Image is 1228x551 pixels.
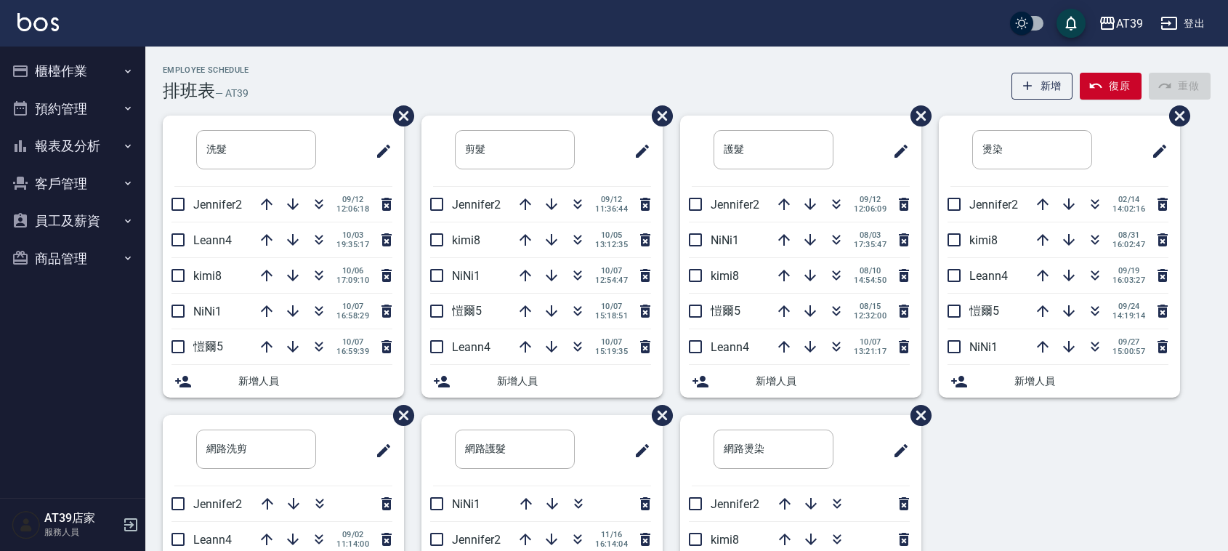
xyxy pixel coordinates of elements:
span: 16:58:29 [336,311,369,321]
h5: AT39店家 [44,511,118,526]
span: 09/12 [336,195,369,204]
span: Jennifer2 [711,497,759,511]
span: 10/07 [336,302,369,311]
span: NiNi1 [452,269,480,283]
span: 刪除班表 [900,394,934,437]
span: Jennifer2 [193,198,242,212]
span: 愷爾5 [969,304,999,318]
span: Leann4 [193,533,232,547]
h6: — AT39 [215,86,249,101]
input: 排版標題 [455,430,575,469]
span: 12:32:00 [854,311,886,321]
span: 19:35:17 [336,240,369,249]
span: 刪除班表 [641,94,675,137]
button: 客戶管理 [6,165,140,203]
div: 新增人員 [939,365,1180,398]
img: Logo [17,13,59,31]
div: AT39 [1116,15,1143,33]
span: 16:03:27 [1112,275,1145,285]
span: Jennifer2 [193,497,242,511]
span: 08/03 [854,230,886,240]
span: 14:54:50 [854,275,886,285]
input: 排版標題 [196,130,316,169]
span: 新增人員 [497,374,651,389]
span: 14:02:16 [1112,204,1145,214]
span: kimi8 [711,533,739,547]
span: kimi8 [193,269,222,283]
span: Leann4 [193,233,232,247]
span: 刪除班表 [382,394,416,437]
span: 10/07 [595,337,628,347]
span: 10/07 [595,302,628,311]
input: 排版標題 [714,430,833,469]
span: NiNi1 [452,497,480,511]
span: 10/06 [336,266,369,275]
span: Jennifer2 [452,533,501,547]
span: 修改班表的標題 [884,134,910,169]
span: 09/24 [1112,302,1145,311]
span: 09/19 [1112,266,1145,275]
h3: 排班表 [163,81,215,101]
button: 預約管理 [6,90,140,128]
span: NiNi1 [969,340,998,354]
span: 14:19:14 [1112,311,1145,321]
span: 愷爾5 [452,304,482,318]
span: 修改班表的標題 [625,433,651,468]
button: 員工及薪資 [6,202,140,240]
span: 10/07 [854,337,886,347]
button: 復原 [1080,73,1142,100]
span: Jennifer2 [452,198,501,212]
span: 11:14:00 [336,539,369,549]
span: Jennifer2 [969,198,1018,212]
span: 新增人員 [238,374,392,389]
div: 新增人員 [163,365,404,398]
span: 08/10 [854,266,886,275]
button: AT39 [1093,9,1149,39]
span: 16:59:39 [336,347,369,356]
input: 排版標題 [455,130,575,169]
span: Leann4 [711,340,749,354]
span: 11/16 [595,530,628,539]
div: 新增人員 [680,365,921,398]
span: 10/07 [595,266,628,275]
span: 修改班表的標題 [884,433,910,468]
button: 報表及分析 [6,127,140,165]
span: 09/27 [1112,337,1145,347]
span: 09/02 [336,530,369,539]
span: 10/07 [336,337,369,347]
span: 12:54:47 [595,275,628,285]
input: 排版標題 [196,430,316,469]
p: 服務人員 [44,526,118,539]
span: NiNi1 [711,233,739,247]
span: 修改班表的標題 [1142,134,1168,169]
span: 11:36:44 [595,204,628,214]
span: 17:09:10 [336,275,369,285]
span: 12:06:18 [336,204,369,214]
div: 新增人員 [421,365,663,398]
button: 登出 [1155,10,1211,37]
span: kimi8 [452,233,480,247]
button: 商品管理 [6,240,140,278]
input: 排版標題 [972,130,1092,169]
span: 修改班表的標題 [625,134,651,169]
span: kimi8 [969,233,998,247]
span: 愷爾5 [711,304,740,318]
span: Leann4 [969,269,1008,283]
button: save [1057,9,1086,38]
span: 10/03 [336,230,369,240]
span: 13:12:35 [595,240,628,249]
span: 愷爾5 [193,339,223,353]
input: 排版標題 [714,130,833,169]
span: 15:19:35 [595,347,628,356]
span: 12:06:09 [854,204,886,214]
span: Leann4 [452,340,490,354]
span: 刪除班表 [641,394,675,437]
span: kimi8 [711,269,739,283]
span: 修改班表的標題 [366,433,392,468]
span: 08/15 [854,302,886,311]
span: 15:18:51 [595,311,628,321]
button: 櫃檯作業 [6,52,140,90]
span: 02/14 [1112,195,1145,204]
h2: Employee Schedule [163,65,249,75]
span: 08/31 [1112,230,1145,240]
